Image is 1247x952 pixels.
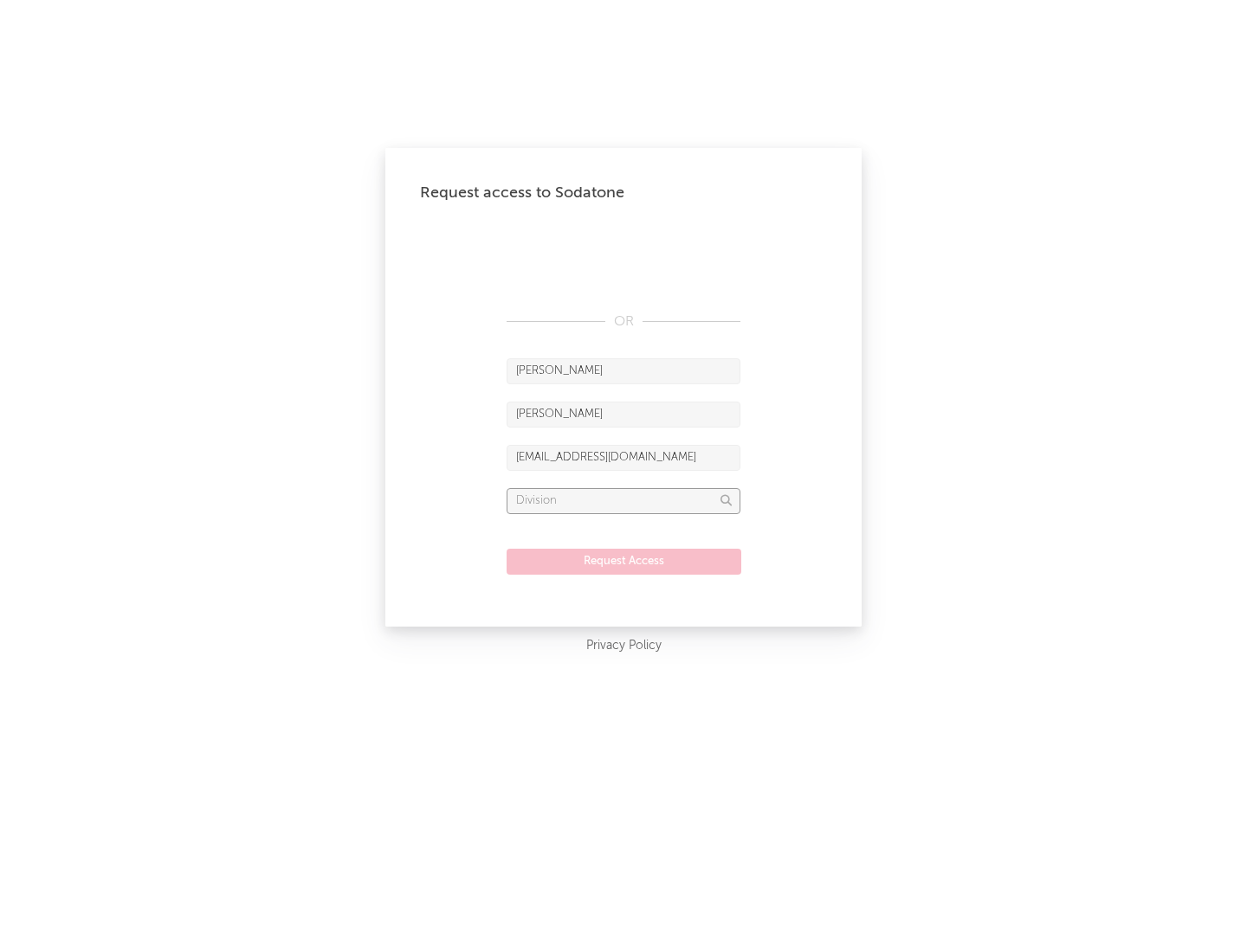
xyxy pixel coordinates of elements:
button: Request Access [507,549,741,575]
input: Email [507,445,740,471]
div: Request access to Sodatone [420,183,827,203]
div: OR [507,312,740,332]
input: Last Name [507,402,740,428]
a: Privacy Policy [586,635,662,657]
input: First Name [507,358,740,384]
input: Division [507,488,740,514]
